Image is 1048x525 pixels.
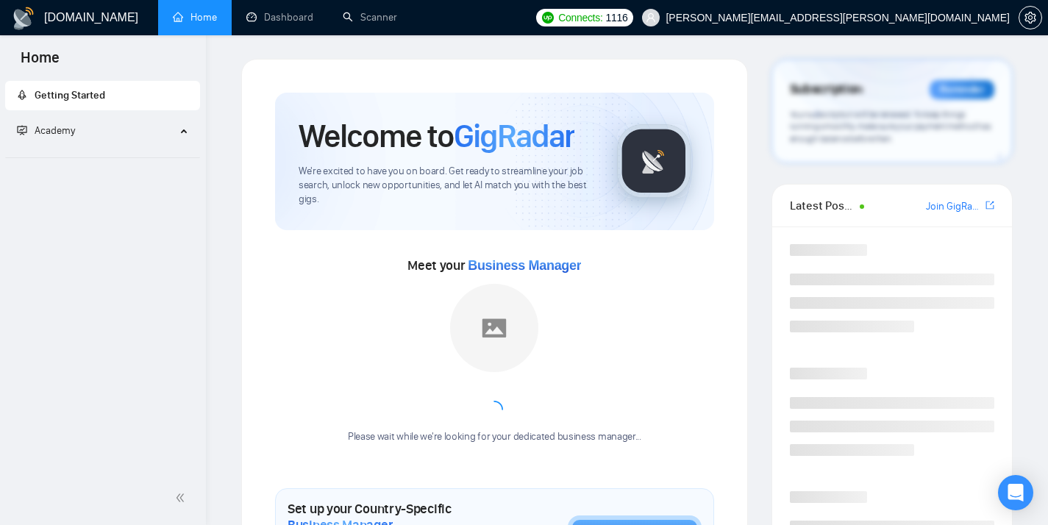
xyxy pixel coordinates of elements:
[17,90,27,100] span: rocket
[17,125,27,135] span: fund-projection-screen
[605,10,627,26] span: 1116
[17,124,75,137] span: Academy
[246,11,313,24] a: dashboardDashboard
[343,11,397,24] a: searchScanner
[5,151,200,161] li: Academy Homepage
[926,199,983,215] a: Join GigRadar Slack Community
[1019,6,1042,29] button: setting
[930,80,994,99] div: Reminder
[482,398,506,421] span: loading
[35,124,75,137] span: Academy
[454,116,574,156] span: GigRadar
[790,77,863,102] span: Subscription
[985,199,994,213] a: export
[12,7,35,30] img: logo
[9,47,71,78] span: Home
[5,81,200,110] li: Getting Started
[339,430,650,444] div: Please wait while we're looking for your dedicated business manager...
[542,12,554,24] img: upwork-logo.png
[1019,12,1041,24] span: setting
[558,10,602,26] span: Connects:
[175,490,190,505] span: double-left
[407,257,581,274] span: Meet your
[985,199,994,211] span: export
[790,196,856,215] span: Latest Posts from the GigRadar Community
[299,165,593,207] span: We're excited to have you on board. Get ready to streamline your job search, unlock new opportuni...
[1019,12,1042,24] a: setting
[299,116,574,156] h1: Welcome to
[646,12,656,23] span: user
[617,124,691,198] img: gigradar-logo.png
[450,284,538,372] img: placeholder.png
[173,11,217,24] a: homeHome
[35,89,105,101] span: Getting Started
[998,475,1033,510] div: Open Intercom Messenger
[468,258,581,273] span: Business Manager
[790,109,991,144] span: Your subscription will be renewed. To keep things running smoothly, make sure your payment method...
